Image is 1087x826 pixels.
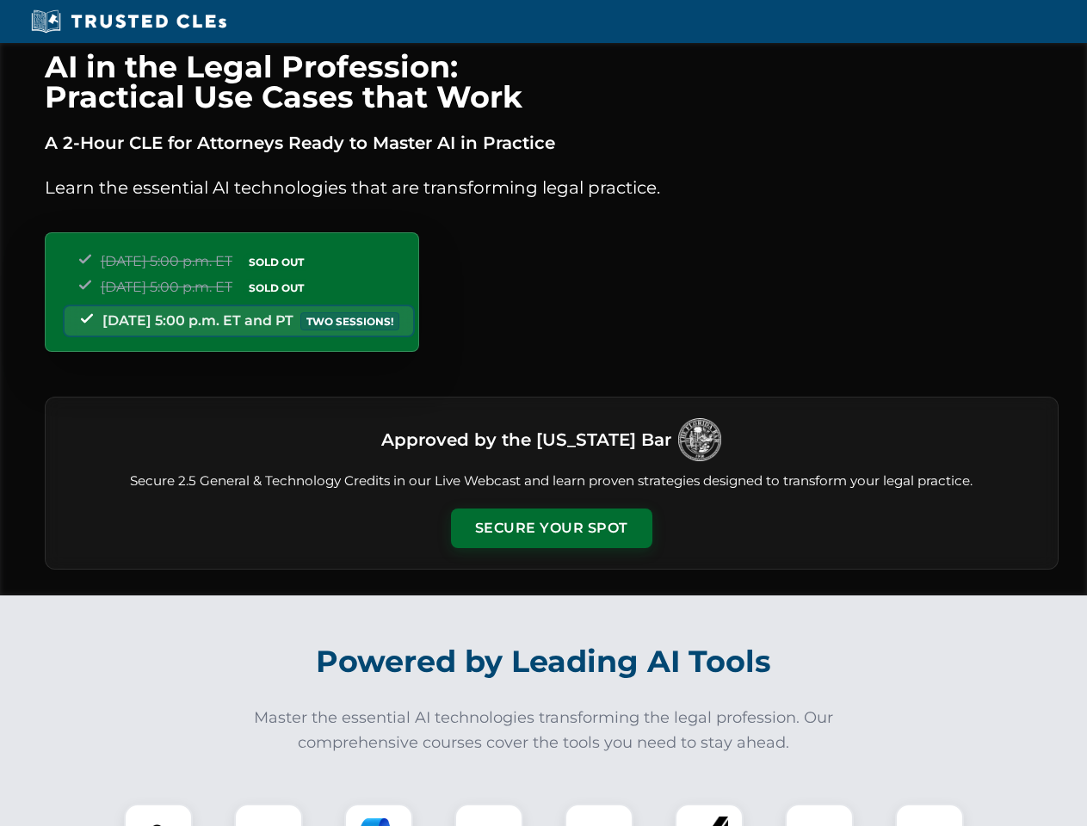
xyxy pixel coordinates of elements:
button: Secure Your Spot [451,509,652,548]
p: Master the essential AI technologies transforming the legal profession. Our comprehensive courses... [243,706,845,755]
h2: Powered by Leading AI Tools [67,632,1021,692]
h3: Approved by the [US_STATE] Bar [381,424,671,455]
p: Learn the essential AI technologies that are transforming legal practice. [45,174,1059,201]
span: SOLD OUT [243,279,310,297]
img: Trusted CLEs [26,9,232,34]
img: Logo [678,418,721,461]
h1: AI in the Legal Profession: Practical Use Cases that Work [45,52,1059,112]
p: A 2-Hour CLE for Attorneys Ready to Master AI in Practice [45,129,1059,157]
span: [DATE] 5:00 p.m. ET [101,279,232,295]
span: SOLD OUT [243,253,310,271]
span: [DATE] 5:00 p.m. ET [101,253,232,269]
p: Secure 2.5 General & Technology Credits in our Live Webcast and learn proven strategies designed ... [66,472,1037,491]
